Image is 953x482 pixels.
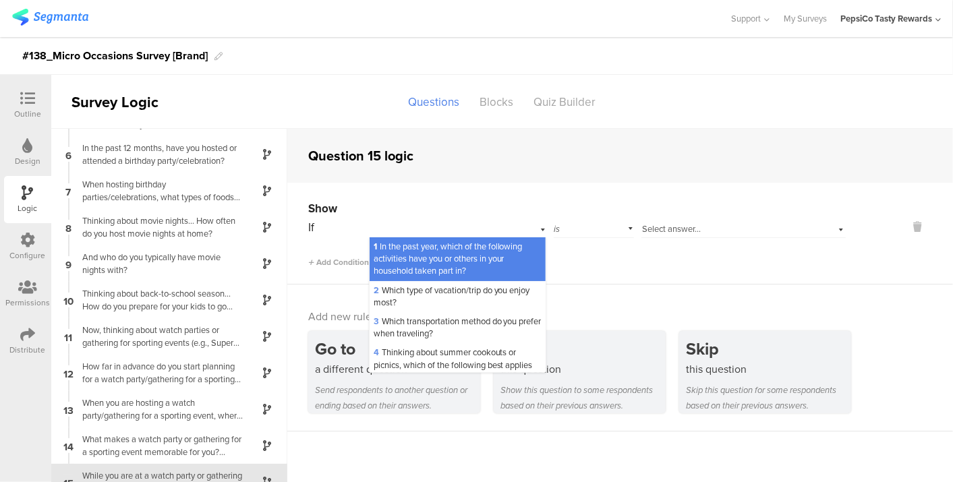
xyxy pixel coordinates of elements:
[374,347,379,359] span: 4
[315,361,480,377] div: a different question
[74,214,243,240] div: Thinking about movie nights... How often do you host movie nights at home?
[5,297,50,309] div: Permissions
[74,396,243,422] div: When you are hosting a watch party/gathering for a sporting event, where do you get inspiration (...
[308,309,933,324] div: Add new rule:
[65,256,71,271] span: 9
[74,360,243,386] div: How far in advance do you start planning for a watch party/gathering for a sporting event that yo...
[22,45,208,67] div: #138_Micro Occasions Survey [Brand]
[74,287,243,313] div: Thinking about back-to-school season... How do you prepare for your kids to go back to school?
[63,365,74,380] span: 12
[308,256,369,268] span: Add Condition
[374,284,530,309] span: Which type of vacation/trip do you enjoy m﻿ost?
[10,249,46,262] div: Configure
[374,240,523,277] span: In the past year, which of the following activities have you or others in your household taken pa...
[18,202,38,214] div: Logic
[74,251,243,276] div: And who do you typically have movie nights with?
[642,222,701,235] span: Select answer...
[74,324,243,349] div: Now, thinking about watch parties or gathering for sporting events (e.g., Super Bowl, March Madne...
[63,402,74,417] span: 13
[10,344,46,356] div: Distribute
[74,142,243,167] div: In the past 12 months, have you hosted or attended a birthday party/celebration?
[374,315,379,328] span: 3
[65,147,71,162] span: 6
[686,336,851,361] div: Skip
[732,12,761,25] span: Support
[308,146,413,166] div: Question 15 logic
[470,90,524,114] div: Blocks
[308,219,368,236] div: If
[374,284,379,297] span: 2
[374,346,533,383] span: Thinking about summer cookouts or picnics, which of the following best applies to you?
[51,91,206,113] div: Survey Logic
[315,336,480,361] div: Go to
[686,361,851,377] div: this question
[524,90,606,114] div: Quiz Builder
[500,336,666,361] div: Show
[308,200,337,217] span: Show
[554,222,560,235] span: is
[686,382,851,413] div: Skip this question for some respondents based on their previous answers.
[63,293,74,307] span: 10
[63,438,74,453] span: 14
[65,220,71,235] span: 8
[399,90,470,114] div: Questions
[65,329,73,344] span: 11
[74,433,243,458] div: What makes a watch party or gathering for a sporting event memorable for you? Select all that apply.
[374,315,542,340] span: Which transportation method do you prefer when traveling?
[12,9,88,26] img: segmanta logo
[74,178,243,204] div: When hosting birthday parties/celebrations, what types of foods and beverage options do you typic...
[66,183,71,198] span: 7
[374,241,377,253] span: 1
[500,382,666,413] div: Show this question to some respondents based on their previous answers.
[840,12,932,25] div: PepsiCo Tasty Rewards
[15,155,40,167] div: Design
[315,382,480,413] div: Send respondents to another question or ending based on their answers.
[14,108,41,120] div: Outline
[500,361,666,377] div: this question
